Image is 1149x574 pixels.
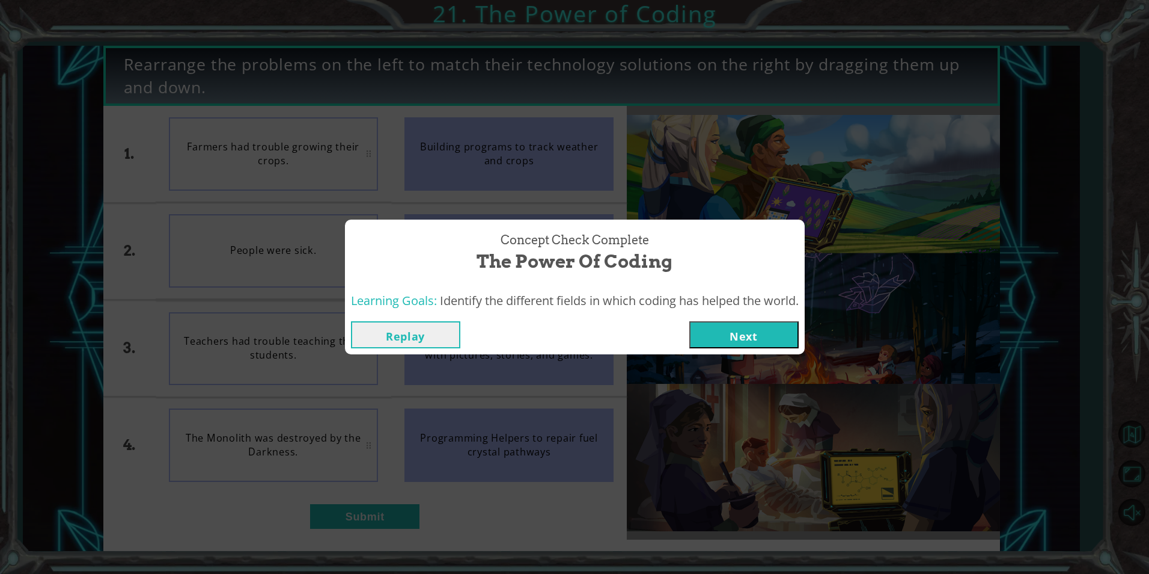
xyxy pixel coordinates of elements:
span: Concept Check Complete [501,232,649,249]
button: Replay [351,321,460,348]
span: Learning Goals: [351,292,437,309]
button: Next [689,321,799,348]
span: The Power of Coding [477,248,672,274]
span: Identify the different fields in which coding has helped the world. [440,292,799,309]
